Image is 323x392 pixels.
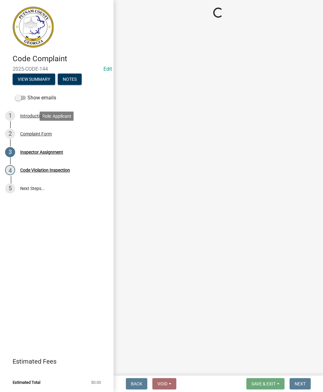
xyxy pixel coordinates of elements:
[20,168,70,172] div: Code Violation Inspection
[20,132,52,136] div: Complaint Form
[13,66,101,72] span: 2025-CODE-144
[13,74,55,85] button: View Summary
[5,355,103,368] a: Estimated Fees
[246,378,285,389] button: Save & Exit
[295,381,306,386] span: Next
[13,54,109,63] h4: Code Complaint
[58,77,82,82] wm-modal-confirm: Notes
[157,381,167,386] span: Void
[103,66,112,72] wm-modal-confirm: Edit Application Number
[103,66,112,72] a: Edit
[13,77,55,82] wm-modal-confirm: Summary
[126,378,147,389] button: Back
[40,111,74,121] div: Role: Applicant
[5,147,15,157] div: 3
[5,165,15,175] div: 4
[5,111,15,121] div: 1
[15,94,56,102] label: Show emails
[5,129,15,139] div: 2
[152,378,176,389] button: Void
[13,7,54,48] img: Putnam County, Georgia
[251,381,276,386] span: Save & Exit
[5,183,15,193] div: 5
[20,114,44,118] div: Introduction
[131,381,142,386] span: Back
[91,380,101,384] span: $0.00
[290,378,311,389] button: Next
[58,74,82,85] button: Notes
[13,380,40,384] span: Estimated Total
[20,150,63,154] div: Inspector Assignment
